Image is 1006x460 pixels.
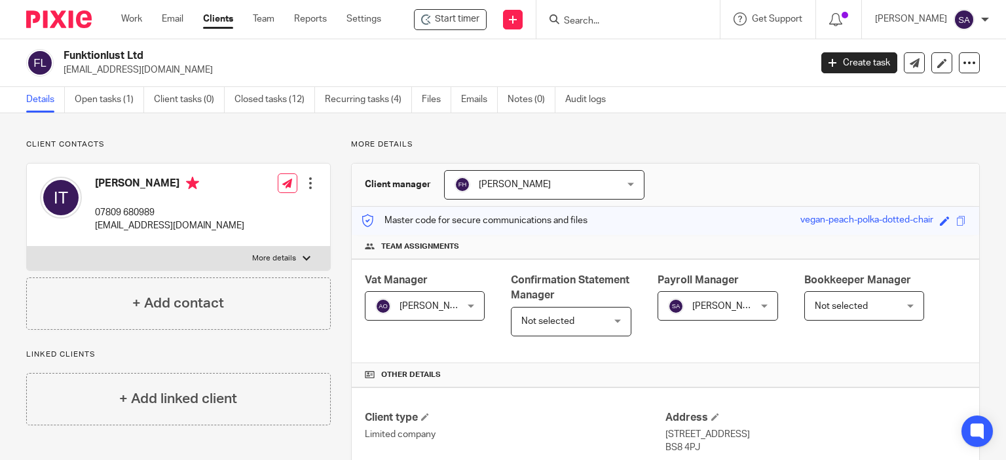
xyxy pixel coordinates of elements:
p: Client contacts [26,139,331,150]
img: svg%3E [26,49,54,77]
p: Master code for secure communications and files [362,214,587,227]
a: Emails [461,87,498,113]
h4: + Add contact [132,293,224,313]
a: Clients [203,12,233,26]
a: Reports [294,12,327,26]
span: Payroll Manager [658,275,739,285]
span: Other details [381,370,441,380]
a: Settings [346,12,381,26]
p: 07809 680989 [95,206,244,219]
img: svg%3E [375,298,391,314]
p: [PERSON_NAME] [875,12,947,26]
p: [STREET_ADDRESS] [665,428,966,441]
img: svg%3E [668,298,684,314]
p: Linked clients [26,349,331,360]
a: Files [422,87,451,113]
a: Recurring tasks (4) [325,87,412,113]
span: Not selected [521,317,574,326]
h4: Client type [365,411,665,425]
p: [EMAIL_ADDRESS][DOMAIN_NAME] [95,219,244,232]
span: [PERSON_NAME] [479,180,551,189]
a: Details [26,87,65,113]
span: Bookkeeper Manager [804,275,911,285]
span: [PERSON_NAME] [692,302,764,311]
a: Email [162,12,183,26]
input: Search [563,16,680,27]
a: Create task [821,52,897,73]
img: Pixie [26,10,92,28]
h3: Client manager [365,178,431,191]
a: Client tasks (0) [154,87,225,113]
div: Funktionlust Ltd [414,9,487,30]
img: svg%3E [40,177,82,219]
a: Work [121,12,142,26]
span: Confirmation Statement Manager [511,275,629,300]
img: svg%3E [954,9,975,30]
img: svg%3E [455,177,470,192]
a: Open tasks (1) [75,87,144,113]
div: vegan-peach-polka-dotted-chair [800,213,933,228]
a: Audit logs [565,87,616,113]
i: Primary [186,177,199,190]
h4: + Add linked client [119,389,237,409]
p: [EMAIL_ADDRESS][DOMAIN_NAME] [64,63,802,77]
a: Team [253,12,274,26]
span: Team assignments [381,241,459,252]
span: [PERSON_NAME] [400,302,472,311]
h4: [PERSON_NAME] [95,177,244,193]
h2: Funktionlust Ltd [64,49,654,63]
p: Limited company [365,428,665,441]
h4: Address [665,411,966,425]
a: Closed tasks (12) [234,87,315,113]
p: More details [252,253,296,264]
p: More details [351,139,980,150]
a: Notes (0) [508,87,555,113]
p: BS8 4PJ [665,441,966,454]
span: Start timer [435,12,479,26]
span: Vat Manager [365,275,428,285]
span: Get Support [752,14,802,24]
span: Not selected [815,302,868,311]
